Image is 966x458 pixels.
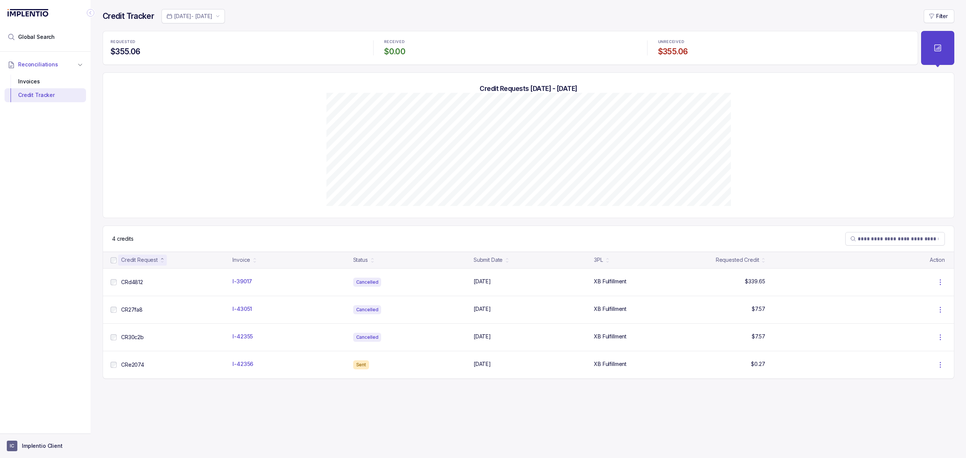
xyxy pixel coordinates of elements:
[232,333,253,340] p: I-42355
[103,226,954,252] nav: Table Control
[752,333,765,340] p: $7.57
[353,360,369,369] div: Sent
[112,235,134,243] div: Remaining page entries
[232,305,252,313] p: I-43051
[111,307,117,313] input: checkbox-checkbox-all
[594,333,626,340] p: XB Fulfillment
[121,361,144,369] p: CRe2074
[353,256,368,264] div: Status
[930,256,945,264] p: Action
[86,8,95,17] div: Collapse Icon
[658,40,685,44] p: UNRECEIVED
[654,34,915,61] li: Statistic UNRECEIVED
[121,256,158,264] div: Credit Request
[121,278,143,286] p: CRd4812
[658,46,910,57] h4: $355.06
[103,11,154,22] h4: Credit Tracker
[716,256,759,264] div: Requested Credit
[380,34,641,61] li: Statistic RECEIVED
[384,46,636,57] h4: $0.00
[232,278,252,285] p: I-39017
[162,9,225,23] button: Date Range Picker
[115,85,942,93] h5: Credit Requests [DATE] - [DATE]
[845,232,945,246] search: Table Search Bar
[121,306,143,314] p: CR27fa8
[121,334,144,341] p: CR30c2b
[7,441,84,451] button: User initialsImplentio Client
[353,305,381,314] div: Cancelled
[111,334,117,340] input: checkbox-checkbox-all
[103,31,918,65] ul: Statistic Highlights
[18,33,55,41] span: Global Search
[751,360,765,368] p: $0.27
[174,12,212,20] p: [DATE] - [DATE]
[474,360,491,368] p: [DATE]
[924,9,954,23] button: Filter
[752,305,765,313] p: $7.57
[106,34,367,61] li: Statistic REQUESTED
[166,12,212,20] search: Date Range Picker
[18,61,58,68] span: Reconciliations
[111,46,363,57] h4: $355.06
[112,235,134,243] p: 4 credits
[5,56,86,73] button: Reconciliations
[11,75,80,88] div: Invoices
[474,333,491,340] p: [DATE]
[384,40,405,44] p: RECEIVED
[11,88,80,102] div: Credit Tracker
[232,360,253,368] p: I-42356
[594,360,626,368] p: XB Fulfillment
[111,362,117,368] input: checkbox-checkbox-all
[111,40,135,44] p: REQUESTED
[353,278,381,287] div: Cancelled
[111,279,117,285] input: checkbox-checkbox-all
[936,12,948,20] p: Filter
[232,256,250,264] div: Invoice
[22,442,63,450] p: Implentio Client
[7,441,17,451] span: User initials
[474,278,491,285] p: [DATE]
[745,278,765,285] p: $339.65
[594,305,626,313] p: XB Fulfillment
[353,333,381,342] div: Cancelled
[474,305,491,313] p: [DATE]
[594,278,626,285] p: XB Fulfillment
[594,256,603,264] div: 3PL
[474,256,503,264] div: Submit Date
[111,257,117,263] input: checkbox-checkbox-all
[5,73,86,104] div: Reconciliations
